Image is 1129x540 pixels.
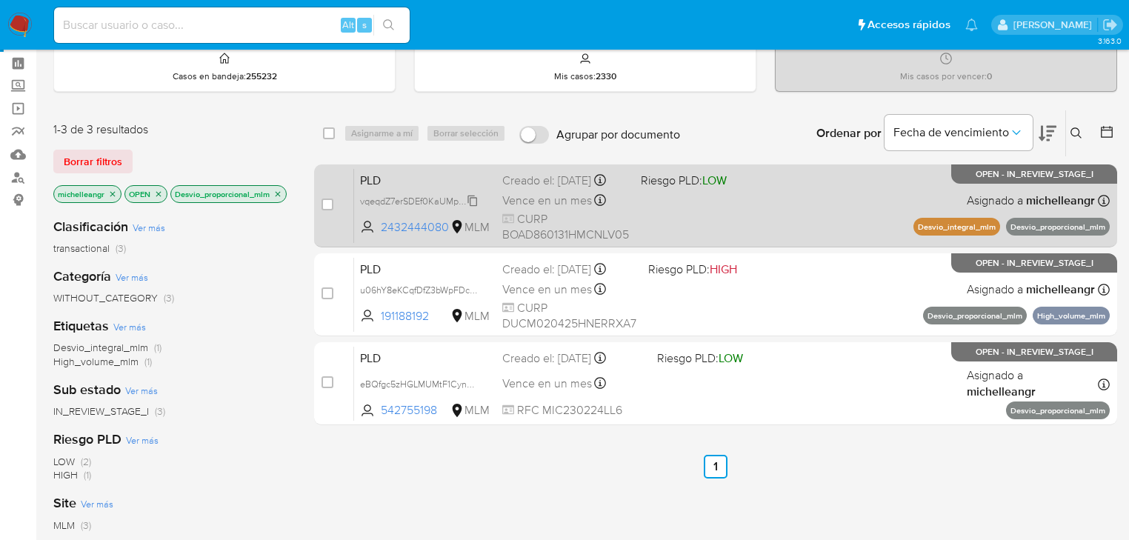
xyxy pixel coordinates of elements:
span: 3.163.0 [1098,35,1122,47]
a: Salir [1102,17,1118,33]
p: michelleangelica.rodriguez@mercadolibre.com.mx [1013,18,1097,32]
span: s [362,18,367,32]
span: Alt [342,18,354,32]
input: Buscar usuario o caso... [54,16,410,35]
button: search-icon [373,15,404,36]
span: Accesos rápidos [867,17,950,33]
a: Notificaciones [965,19,978,31]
